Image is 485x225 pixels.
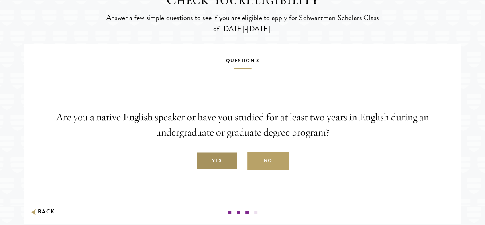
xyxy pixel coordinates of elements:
[30,110,455,140] p: Are you a native English speaker or have you studied for at least two years in English during an ...
[105,12,380,34] p: Answer a few simple questions to see if you are eligible to apply for Schwarzman Scholars Class o...
[247,152,289,170] label: No
[30,56,455,69] h5: Question 3
[196,152,238,170] label: Yes
[30,208,55,216] button: Back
